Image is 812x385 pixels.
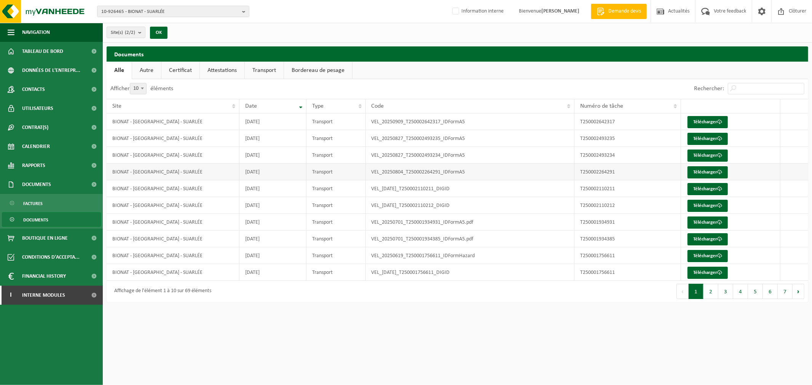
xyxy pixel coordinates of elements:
td: BIONAT - [GEOGRAPHIC_DATA] - SUARLÉE [107,113,239,130]
h2: Documents [107,46,808,61]
td: T250002110211 [574,180,681,197]
td: [DATE] [239,147,306,164]
td: Transport [306,164,366,180]
label: Afficher éléments [110,86,173,92]
td: [DATE] [239,130,306,147]
a: Attestations [200,62,244,79]
span: Boutique en ligne [22,229,68,248]
a: Demande devis [591,4,647,19]
td: [DATE] [239,180,306,197]
span: Rapports [22,156,45,175]
a: Transport [245,62,284,79]
a: Télécharger [688,250,728,262]
td: VEL_[DATE]_T250002110212_DIGID [366,197,574,214]
a: Télécharger [688,116,728,128]
button: 4 [733,284,748,299]
a: Télécharger [688,216,728,229]
a: Télécharger [688,200,728,212]
span: Type [312,103,324,109]
td: [DATE] [239,264,306,281]
span: 10 [130,83,147,94]
td: BIONAT - [GEOGRAPHIC_DATA] - SUARLÉE [107,130,239,147]
span: Interne modules [22,286,65,305]
span: Demande devis [606,8,643,15]
span: Calendrier [22,137,50,156]
button: Previous [676,284,689,299]
td: T250002493235 [574,130,681,147]
label: Information interne [451,6,504,17]
a: Télécharger [688,133,728,145]
td: Transport [306,147,366,164]
td: Transport [306,264,366,281]
td: T250001934931 [574,214,681,231]
td: [DATE] [239,164,306,180]
td: T250001934385 [574,231,681,247]
td: [DATE] [239,197,306,214]
td: T250002264291 [574,164,681,180]
button: Next [793,284,804,299]
button: 3 [718,284,733,299]
span: Documents [22,175,51,194]
td: BIONAT - [GEOGRAPHIC_DATA] - SUARLÉE [107,197,239,214]
count: (2/2) [125,30,135,35]
span: I [8,286,14,305]
a: Autre [132,62,161,79]
span: Code [372,103,384,109]
td: Transport [306,247,366,264]
td: BIONAT - [GEOGRAPHIC_DATA] - SUARLÉE [107,264,239,281]
td: VEL_20250804_T250002264291_IDFormA5 [366,164,574,180]
td: [DATE] [239,113,306,130]
span: Site [112,103,121,109]
button: 7 [778,284,793,299]
td: VEL_20250827_T250002493234_IDFormA5 [366,147,574,164]
span: Site(s) [111,27,135,38]
span: Navigation [22,23,50,42]
td: T250001756611 [574,247,681,264]
button: 5 [748,284,763,299]
td: VEL_[DATE]_T250002110211_DIGID [366,180,574,197]
td: Transport [306,214,366,231]
span: Conditions d'accepta... [22,248,80,267]
a: Bordereau de pesage [284,62,352,79]
a: Alle [107,62,132,79]
a: Certificat [161,62,199,79]
td: Transport [306,231,366,247]
a: Télécharger [688,183,728,195]
span: 10-926465 - BIONAT - SUARLÉE [101,6,239,17]
button: 1 [689,284,704,299]
span: Contrat(s) [22,118,48,137]
td: [DATE] [239,247,306,264]
td: VEL_20250827_T250002493235_IDFormA5 [366,130,574,147]
td: Transport [306,130,366,147]
a: Télécharger [688,233,728,245]
td: VEL_20250619_T250001756611_IDFormHazard [366,247,574,264]
td: [DATE] [239,231,306,247]
span: Numéro de tâche [580,103,623,109]
button: OK [150,27,168,39]
span: Documents [23,213,48,227]
td: VEL_20250701_T250001934931_IDFormA5.pdf [366,214,574,231]
span: Date [245,103,257,109]
td: BIONAT - [GEOGRAPHIC_DATA] - SUARLÉE [107,164,239,180]
span: Factures [23,196,43,211]
div: Affichage de l'élément 1 à 10 sur 69 éléments [110,285,211,298]
button: 2 [704,284,718,299]
td: BIONAT - [GEOGRAPHIC_DATA] - SUARLÉE [107,180,239,197]
td: BIONAT - [GEOGRAPHIC_DATA] - SUARLÉE [107,147,239,164]
a: Télécharger [688,166,728,178]
a: Documents [2,212,101,227]
a: Télécharger [688,267,728,279]
td: Transport [306,180,366,197]
strong: [PERSON_NAME] [541,8,579,14]
td: BIONAT - [GEOGRAPHIC_DATA] - SUARLÉE [107,231,239,247]
span: 10 [130,83,146,94]
td: T250002493234 [574,147,681,164]
td: T250002642317 [574,113,681,130]
td: VEL_20250701_T250001934385_IDFormA5.pdf [366,231,574,247]
button: 10-926465 - BIONAT - SUARLÉE [97,6,249,17]
span: Contacts [22,80,45,99]
span: Tableau de bord [22,42,63,61]
td: VEL_[DATE]_T250001756611_DIGID [366,264,574,281]
td: T250001756611 [574,264,681,281]
label: Rechercher: [694,86,724,92]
